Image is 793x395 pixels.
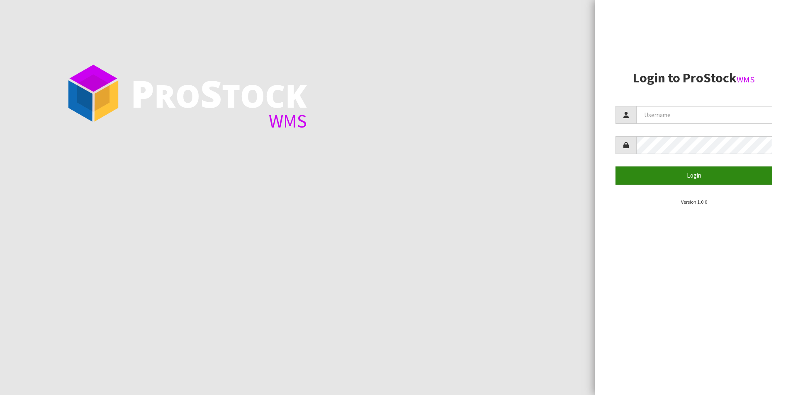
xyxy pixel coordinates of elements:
[131,112,307,130] div: WMS
[131,75,307,112] div: ro tock
[636,106,772,124] input: Username
[131,68,154,118] span: P
[615,166,772,184] button: Login
[737,74,755,85] small: WMS
[615,71,772,85] h2: Login to ProStock
[681,199,707,205] small: Version 1.0.0
[62,62,124,124] img: ProStock Cube
[200,68,222,118] span: S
